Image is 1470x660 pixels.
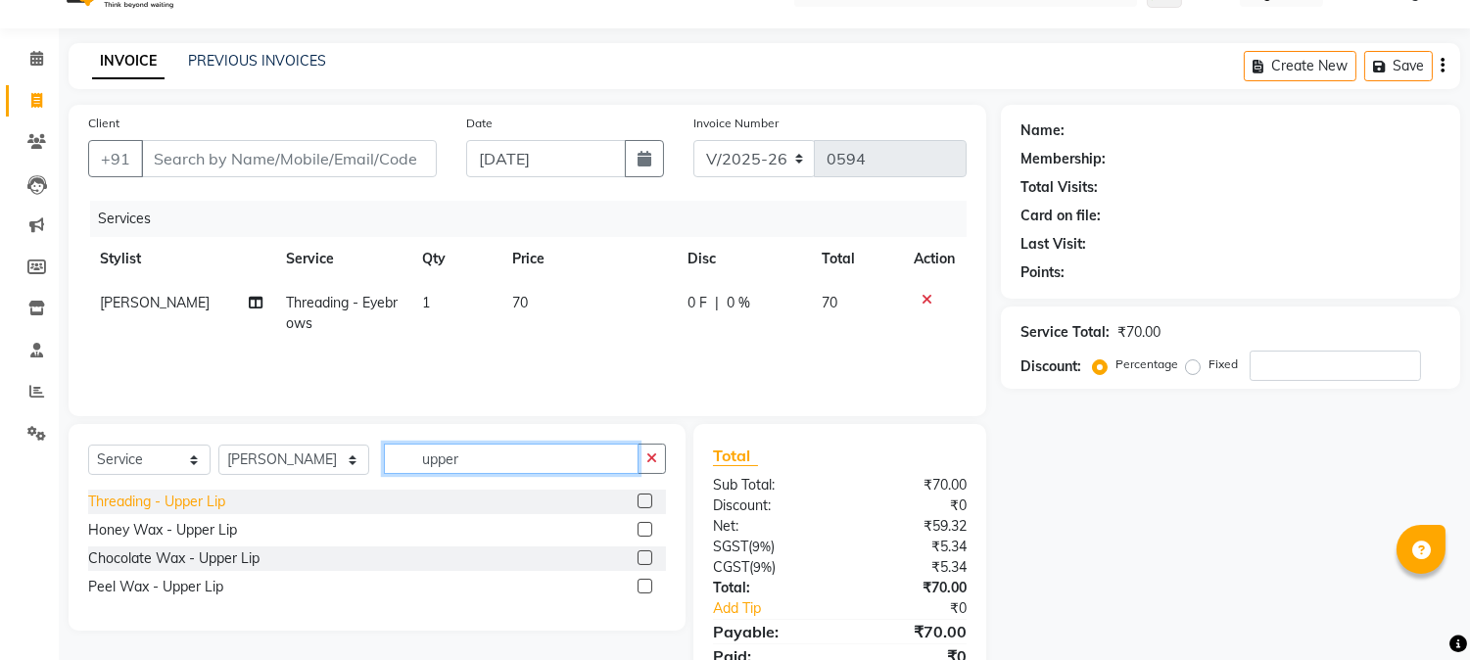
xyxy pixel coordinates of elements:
th: Price [500,237,676,281]
div: Honey Wax - Upper Lip [88,520,237,541]
label: Date [466,115,493,132]
span: Threading - Eyebrows [287,294,399,332]
button: Create New [1244,51,1356,81]
div: Payable: [698,620,840,643]
span: Total [713,446,758,466]
th: Service [275,237,411,281]
div: Service Total: [1020,322,1110,343]
th: Stylist [88,237,275,281]
div: Name: [1020,120,1065,141]
div: Points: [1020,262,1065,283]
label: Fixed [1209,355,1238,373]
span: 9% [752,539,771,554]
div: Sub Total: [698,475,840,495]
span: 0 F [688,293,707,313]
div: ₹59.32 [840,516,982,537]
div: Card on file: [1020,206,1101,226]
div: ₹70.00 [840,620,982,643]
th: Action [902,237,967,281]
div: ₹70.00 [1117,322,1161,343]
div: ( ) [698,557,840,578]
div: ( ) [698,537,840,557]
label: Percentage [1115,355,1178,373]
div: ₹70.00 [840,475,982,495]
a: PREVIOUS INVOICES [188,52,326,70]
label: Client [88,115,119,132]
div: Net: [698,516,840,537]
div: Discount: [698,495,840,516]
span: 0 % [727,293,750,313]
div: Membership: [1020,149,1106,169]
div: Peel Wax - Upper Lip [88,577,223,597]
div: Last Visit: [1020,234,1086,255]
a: Add Tip [698,598,864,619]
div: Total Visits: [1020,177,1098,198]
div: ₹0 [840,495,982,516]
span: 1 [422,294,430,311]
div: Threading - Upper Lip [88,492,225,512]
span: 70 [512,294,528,311]
span: | [715,293,719,313]
span: SGST [713,538,748,555]
th: Total [811,237,903,281]
input: Search by Name/Mobile/Email/Code [141,140,437,177]
div: ₹5.34 [840,557,982,578]
div: ₹5.34 [840,537,982,557]
a: INVOICE [92,44,165,79]
span: [PERSON_NAME] [100,294,210,311]
button: +91 [88,140,143,177]
input: Search or Scan [384,444,639,474]
div: Total: [698,578,840,598]
div: ₹0 [864,598,982,619]
label: Invoice Number [693,115,779,132]
div: Chocolate Wax - Upper Lip [88,548,260,569]
div: Discount: [1020,356,1081,377]
th: Qty [410,237,500,281]
span: CGST [713,558,749,576]
button: Save [1364,51,1433,81]
span: 70 [823,294,838,311]
div: Services [90,201,981,237]
span: 9% [753,559,772,575]
div: ₹70.00 [840,578,982,598]
th: Disc [676,237,810,281]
